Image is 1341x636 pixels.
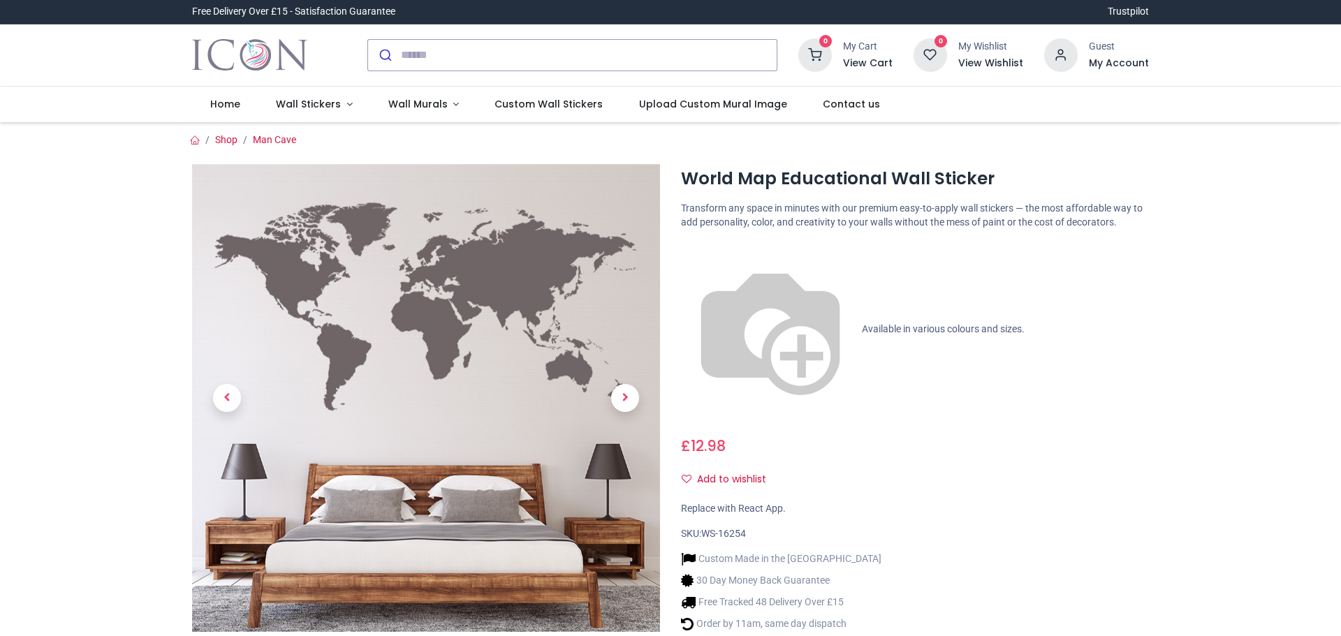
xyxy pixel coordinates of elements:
h1: World Map Educational Wall Sticker [681,167,1149,191]
span: WS-16254 [701,528,746,539]
img: color-wheel.png [681,240,860,419]
a: Logo of Icon Wall Stickers [192,36,307,75]
span: Wall Murals [388,97,448,111]
a: Next [590,234,660,561]
span: Custom Wall Stickers [494,97,603,111]
sup: 0 [819,35,833,48]
a: Wall Stickers [258,87,370,123]
a: Previous [192,234,262,561]
a: 0 [914,48,947,59]
a: Wall Murals [370,87,477,123]
a: Shop [215,134,237,145]
li: 30 Day Money Back Guarantee [681,573,881,588]
span: Contact us [823,97,880,111]
div: My Cart [843,40,893,54]
li: Custom Made in the [GEOGRAPHIC_DATA] [681,552,881,566]
span: £ [681,436,726,456]
div: My Wishlist [958,40,1023,54]
img: Icon Wall Stickers [192,36,307,75]
i: Add to wishlist [682,474,691,484]
a: Man Cave [253,134,296,145]
span: Next [611,384,639,412]
sup: 0 [935,35,948,48]
div: SKU: [681,527,1149,541]
span: Home [210,97,240,111]
span: Previous [213,384,241,412]
a: 0 [798,48,832,59]
a: View Cart [843,57,893,71]
a: View Wishlist [958,57,1023,71]
a: My Account [1089,57,1149,71]
span: Available in various colours and sizes. [862,323,1025,334]
span: 12.98 [691,436,726,456]
a: Trustpilot [1108,5,1149,19]
div: Guest [1089,40,1149,54]
li: Order by 11am, same day dispatch [681,616,881,631]
button: Add to wishlistAdd to wishlist [681,468,778,491]
li: Free Tracked 48 Delivery Over £15 [681,595,881,609]
p: Transform any space in minutes with our premium easy-to-apply wall stickers — the most affordable... [681,202,1149,229]
span: Wall Stickers [276,97,341,111]
button: Submit [368,40,401,71]
span: Upload Custom Mural Image [639,97,787,111]
div: Replace with React App. [681,502,1149,516]
img: World Map Educational Wall Sticker [192,164,660,632]
div: Free Delivery Over £15 - Satisfaction Guarantee [192,5,395,19]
